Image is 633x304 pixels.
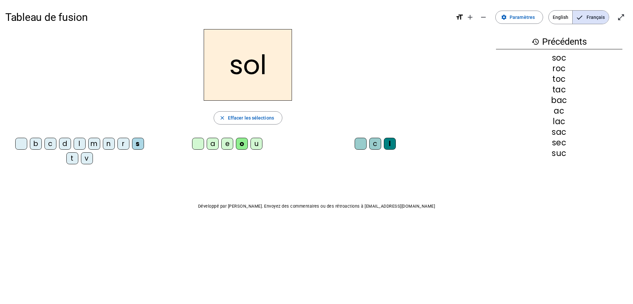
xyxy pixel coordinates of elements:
[496,75,622,83] div: toc
[214,111,282,125] button: Effacer les sélections
[477,11,490,24] button: Diminuer la taille de la police
[548,10,609,24] mat-button-toggle-group: Language selection
[369,138,381,150] div: c
[496,86,622,94] div: tac
[207,138,219,150] div: a
[496,139,622,147] div: sec
[496,65,622,73] div: roc
[496,149,622,157] div: suc
[236,138,248,150] div: o
[219,115,225,121] mat-icon: close
[496,96,622,104] div: bac
[463,11,477,24] button: Augmenter la taille de la police
[466,13,474,21] mat-icon: add
[496,54,622,62] div: soc
[103,138,115,150] div: n
[250,138,262,150] div: u
[496,128,622,136] div: sac
[479,13,487,21] mat-icon: remove
[573,11,609,24] span: Français
[496,118,622,126] div: lac
[531,38,539,46] mat-icon: history
[228,114,274,122] span: Effacer les sélections
[614,11,628,24] button: Entrer en plein écran
[384,138,396,150] div: l
[74,138,86,150] div: l
[496,107,622,115] div: ac
[117,138,129,150] div: r
[510,13,535,21] span: Paramètres
[81,152,93,164] div: v
[204,29,292,101] h2: sol
[66,152,78,164] div: t
[549,11,572,24] span: English
[221,138,233,150] div: e
[59,138,71,150] div: d
[456,13,463,21] mat-icon: format_size
[617,13,625,21] mat-icon: open_in_full
[30,138,42,150] div: b
[5,7,450,28] h1: Tableau de fusion
[501,14,507,20] mat-icon: settings
[496,34,622,49] h3: Précédents
[495,11,543,24] button: Paramètres
[44,138,56,150] div: c
[132,138,144,150] div: s
[5,202,628,210] p: Développé par [PERSON_NAME]. Envoyez des commentaires ou des rétroactions à [EMAIL_ADDRESS][DOMAI...
[88,138,100,150] div: m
